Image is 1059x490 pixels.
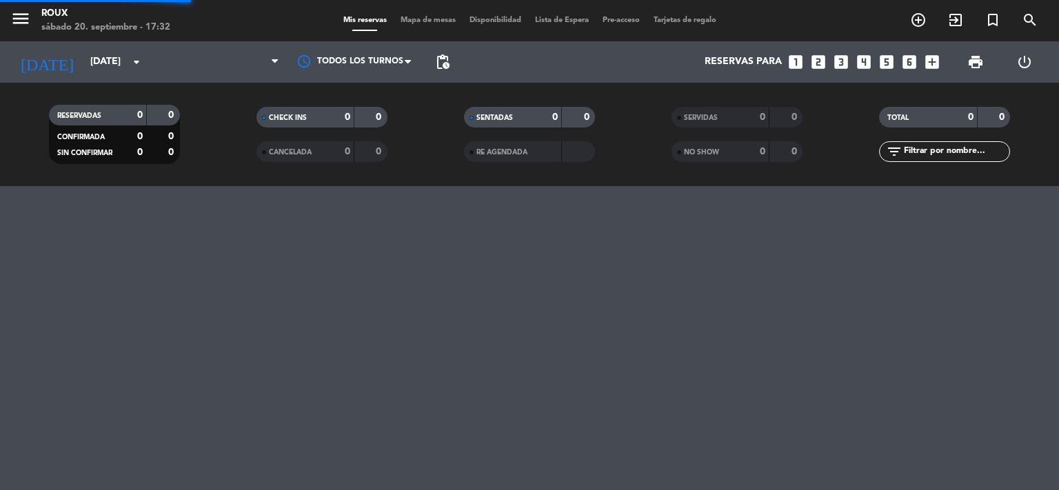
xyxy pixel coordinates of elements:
[999,112,1007,122] strong: 0
[476,149,527,156] span: RE AGENDADA
[57,134,105,141] span: CONFIRMADA
[1016,54,1033,70] i: power_settings_new
[137,110,143,120] strong: 0
[463,17,528,24] span: Disponibilidad
[900,53,918,71] i: looks_6
[760,147,765,156] strong: 0
[855,53,873,71] i: looks_4
[137,132,143,141] strong: 0
[886,143,902,160] i: filter_list
[596,17,647,24] span: Pre-acceso
[760,112,765,122] strong: 0
[968,112,974,122] strong: 0
[967,54,984,70] span: print
[10,8,31,29] i: menu
[887,114,909,121] span: TOTAL
[1000,41,1049,83] div: LOG OUT
[41,7,170,21] div: Roux
[791,147,800,156] strong: 0
[476,114,513,121] span: SENTADAS
[10,8,31,34] button: menu
[985,12,1001,28] i: turned_in_not
[345,147,350,156] strong: 0
[434,54,451,70] span: pending_actions
[902,144,1009,159] input: Filtrar por nombre...
[168,132,176,141] strong: 0
[57,150,112,156] span: SIN CONFIRMAR
[684,149,719,156] span: NO SHOW
[376,147,384,156] strong: 0
[269,114,307,121] span: CHECK INS
[684,114,718,121] span: SERVIDAS
[269,149,312,156] span: CANCELADA
[57,112,101,119] span: RESERVADAS
[168,110,176,120] strong: 0
[552,112,558,122] strong: 0
[1022,12,1038,28] i: search
[10,47,83,77] i: [DATE]
[910,12,927,28] i: add_circle_outline
[923,53,941,71] i: add_box
[168,147,176,157] strong: 0
[791,112,800,122] strong: 0
[878,53,896,71] i: looks_5
[137,147,143,157] strong: 0
[128,54,145,70] i: arrow_drop_down
[809,53,827,71] i: looks_two
[947,12,964,28] i: exit_to_app
[336,17,394,24] span: Mis reservas
[41,21,170,34] div: sábado 20. septiembre - 17:32
[528,17,596,24] span: Lista de Espera
[832,53,850,71] i: looks_3
[376,112,384,122] strong: 0
[787,53,805,71] i: looks_one
[647,17,723,24] span: Tarjetas de regalo
[345,112,350,122] strong: 0
[705,57,782,68] span: Reservas para
[394,17,463,24] span: Mapa de mesas
[584,112,592,122] strong: 0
